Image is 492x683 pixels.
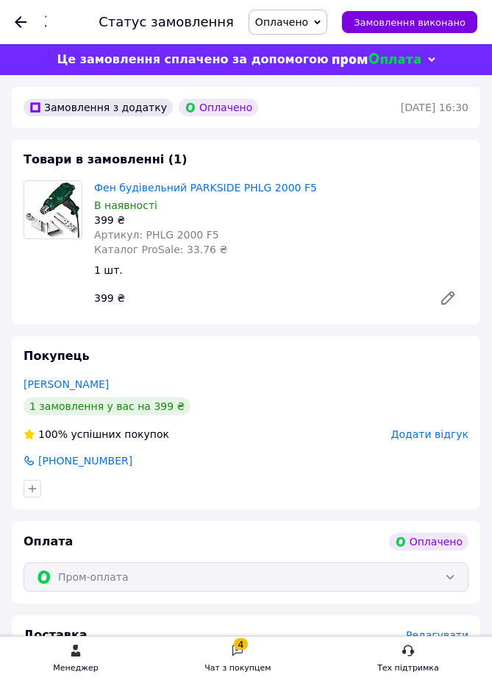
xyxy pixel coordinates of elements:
a: Фен будівельний PARKSIDE PHLG 2000 F5 [94,182,317,194]
a: [PERSON_NAME] [24,378,109,390]
span: Артикул: PHLG 2000 F5 [94,229,219,241]
div: Чат з покупцем [204,661,271,676]
span: Додати відгук [391,428,468,440]
div: Тех підтримка [377,661,439,676]
span: Оплачено [255,16,308,28]
span: 100% [38,428,68,440]
div: успішних покупок [24,427,169,442]
span: В наявності [94,199,157,211]
span: [PHONE_NUMBER] [37,453,134,468]
span: Редагувати [406,629,468,641]
span: Це замовлення сплачено за допомогою [57,52,328,66]
span: Покупець [24,349,90,363]
div: 399 ₴ [88,288,421,308]
div: Оплачено [389,533,468,551]
img: Фен будівельний PARKSIDE PHLG 2000 F5 [24,183,82,238]
div: Статус замовлення [99,15,234,29]
div: Повернутися назад [15,15,26,29]
div: Оплачено [179,99,258,116]
span: Каталог ProSale: 33.76 ₴ [94,244,227,255]
span: Товари в замовленні (1) [24,152,188,166]
a: Редагувати [427,283,468,313]
span: Замовлення [44,13,143,31]
span: Оплата [24,534,73,548]
div: 4 [234,638,247,650]
div: 399 ₴ [94,213,468,227]
div: Менеджер [53,661,98,676]
div: Замовлення з додатку [24,99,173,116]
img: evopay logo [332,53,421,67]
div: 1 замовлення у вас на 399 ₴ [24,397,190,415]
time: [DATE] 16:30 [401,102,468,113]
span: Замовлення виконано [354,17,466,28]
button: Замовлення виконано [342,11,477,33]
span: Доставка [24,628,88,642]
a: [PHONE_NUMBER] [22,453,134,468]
div: 1 шт. [88,260,474,280]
